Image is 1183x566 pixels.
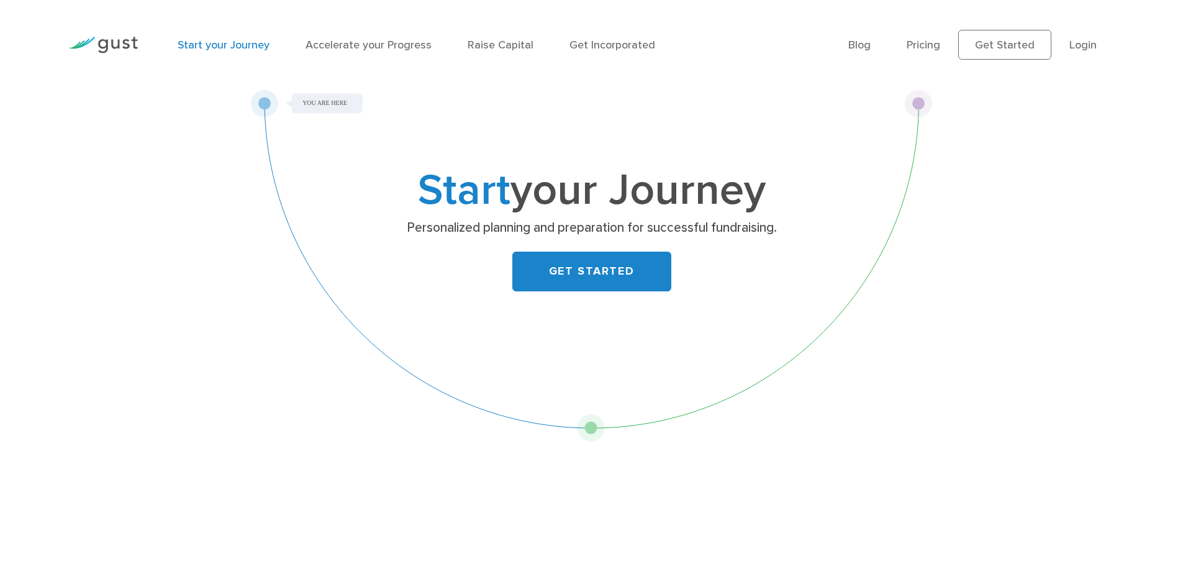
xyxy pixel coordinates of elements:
a: Blog [848,39,871,52]
a: Get Started [958,30,1051,60]
a: Raise Capital [468,39,533,52]
span: Start [418,164,510,216]
a: Login [1069,39,1097,52]
a: Accelerate your Progress [306,39,432,52]
a: Pricing [907,39,940,52]
a: Start your Journey [178,39,270,52]
a: GET STARTED [512,252,671,291]
img: Gust Logo [68,37,138,53]
a: Get Incorporated [569,39,655,52]
p: Personalized planning and preparation for successful fundraising. [351,219,832,237]
h1: your Journey [347,171,837,211]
